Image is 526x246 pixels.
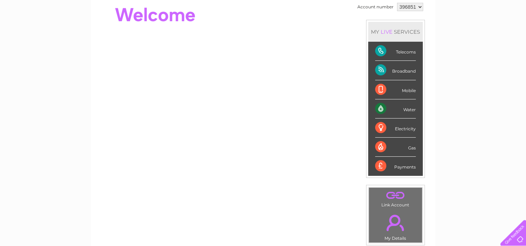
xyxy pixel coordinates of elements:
[18,18,54,39] img: logo.png
[480,30,497,35] a: Contact
[503,30,519,35] a: Log out
[440,30,461,35] a: Telecoms
[466,30,476,35] a: Blog
[375,99,416,118] div: Water
[375,61,416,80] div: Broadband
[395,3,443,12] a: 0333 014 3131
[375,80,416,99] div: Mobile
[404,30,417,35] a: Water
[369,187,422,209] td: Link Account
[375,138,416,157] div: Gas
[369,209,422,243] td: My Details
[379,28,394,35] div: LIVE
[356,1,395,13] td: Account number
[421,30,436,35] a: Energy
[375,42,416,61] div: Telecoms
[368,22,423,42] div: MY SERVICES
[375,157,416,175] div: Payments
[99,4,428,34] div: Clear Business is a trading name of Verastar Limited (registered in [GEOGRAPHIC_DATA] No. 3667643...
[371,189,420,202] a: .
[375,118,416,138] div: Electricity
[371,211,420,235] a: .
